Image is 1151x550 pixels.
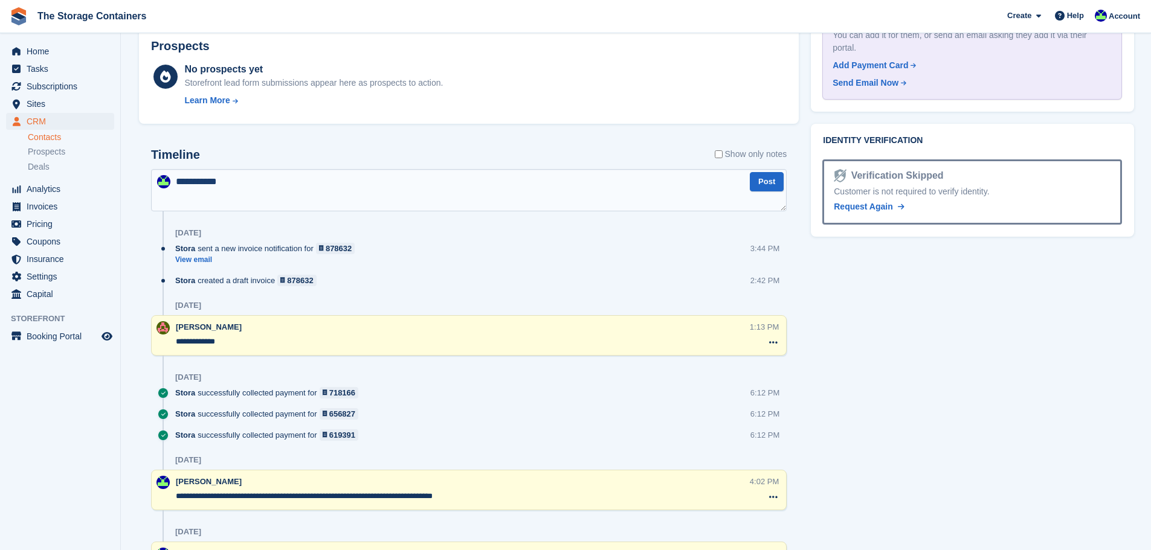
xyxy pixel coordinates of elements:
div: Send Email Now [833,77,898,89]
span: Create [1007,10,1031,22]
div: 4:02 PM [750,476,779,487]
a: menu [6,78,114,95]
span: Stora [175,243,195,254]
h2: Prospects [151,39,210,53]
span: Capital [27,286,99,302]
img: Stacy Williams [1095,10,1107,22]
span: Invoices [27,198,99,215]
a: menu [6,251,114,267]
span: CRM [27,113,99,130]
a: menu [6,198,114,215]
div: successfully collected payment for [175,429,364,441]
a: Contacts [28,132,114,143]
span: Stora [175,408,195,420]
span: Insurance [27,251,99,267]
a: View email [175,255,361,265]
a: menu [6,43,114,60]
img: stora-icon-8386f47178a22dfd0bd8f6a31ec36ba5ce8667c1dd55bd0f319d3a0aa187defe.svg [10,7,28,25]
button: Post [750,172,784,192]
span: Help [1067,10,1084,22]
a: Deals [28,161,114,173]
a: menu [6,181,114,197]
span: Coupons [27,233,99,250]
span: [PERSON_NAME] [176,477,242,486]
div: 6:12 PM [750,408,779,420]
a: menu [6,286,114,302]
a: Prospects [28,145,114,158]
h2: Identity verification [823,136,1122,145]
div: Storefront lead form submissions appear here as prospects to action. [184,77,443,89]
span: Deals [28,161,50,173]
div: [DATE] [175,228,201,238]
span: Tasks [27,60,99,77]
div: [DATE] [175,455,201,465]
span: Pricing [27,216,99,232]
div: 718166 [329,387,355,398]
a: Request Again [834,200,904,213]
div: Learn More [184,94,230,107]
div: [DATE] [175,527,201,537]
span: Account [1109,10,1140,22]
label: Show only notes [715,148,787,161]
span: Stora [175,387,195,398]
div: successfully collected payment for [175,408,364,420]
div: successfully collected payment for [175,387,364,398]
div: 878632 [287,275,313,286]
div: sent a new invoice notification for [175,243,361,254]
a: menu [6,233,114,250]
div: [DATE] [175,301,201,310]
span: Stora [175,429,195,441]
span: Sites [27,95,99,112]
span: Storefront [11,313,120,325]
div: No prospects yet [184,62,443,77]
div: 1:13 PM [750,321,779,333]
span: Stora [175,275,195,286]
a: Add Payment Card [833,59,1107,72]
a: 718166 [320,387,359,398]
div: 3:44 PM [750,243,779,254]
h2: Timeline [151,148,200,162]
span: [PERSON_NAME] [176,322,242,331]
img: Kirsty Simpson [156,321,170,334]
a: menu [6,216,114,232]
a: menu [6,113,114,130]
a: 656827 [320,408,359,420]
div: [DATE] [175,373,201,382]
img: Stacy Williams [157,175,170,188]
span: Home [27,43,99,60]
img: Stacy Williams [156,476,170,489]
div: 6:12 PM [750,429,779,441]
a: menu [6,60,114,77]
div: Add Payment Card [833,59,908,72]
a: Preview store [100,329,114,344]
span: Request Again [834,202,893,211]
span: Settings [27,268,99,285]
div: Customer is not required to verify identity. [834,185,1111,198]
span: Subscriptions [27,78,99,95]
div: Verification Skipped [846,168,944,183]
a: menu [6,328,114,345]
span: Prospects [28,146,65,158]
span: Booking Portal [27,328,99,345]
a: The Storage Containers [33,6,151,26]
span: Analytics [27,181,99,197]
div: 6:12 PM [750,387,779,398]
a: menu [6,95,114,112]
div: 619391 [329,429,355,441]
img: Identity Verification Ready [834,169,846,182]
div: created a draft invoice [175,275,323,286]
div: You can add it for them, or send an email asking they add it via their portal. [833,29,1112,54]
div: 878632 [326,243,352,254]
div: 2:42 PM [750,275,779,286]
input: Show only notes [715,148,723,161]
a: 878632 [316,243,355,254]
a: Learn More [184,94,443,107]
a: 619391 [320,429,359,441]
a: 878632 [277,275,317,286]
a: menu [6,268,114,285]
div: 656827 [329,408,355,420]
